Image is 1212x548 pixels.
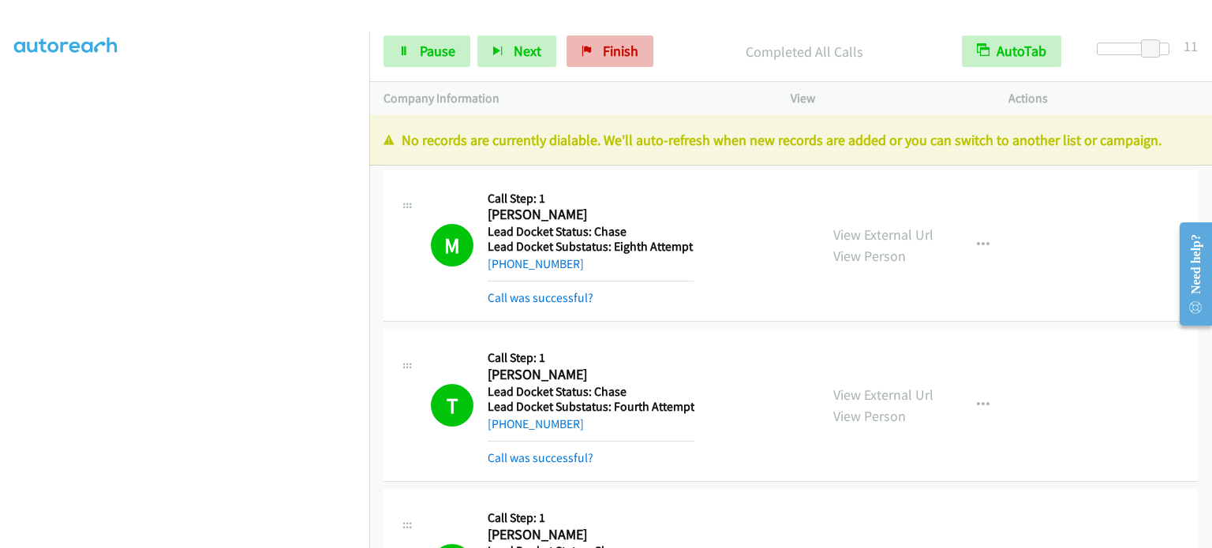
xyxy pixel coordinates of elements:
a: [PHONE_NUMBER] [488,416,584,431]
p: Actions [1008,89,1198,108]
a: View External Url [833,386,933,404]
button: Next [477,35,556,67]
iframe: Resource Center [1167,211,1212,337]
h5: Lead Docket Status: Chase [488,384,694,400]
a: [PHONE_NUMBER] [488,256,584,271]
span: Finish [603,42,638,60]
span: Pause [420,42,455,60]
h5: Lead Docket Substatus: Eighth Attempt [488,239,694,255]
span: Next [514,42,541,60]
a: Call was successful? [488,450,593,465]
a: Finish [567,35,653,67]
h5: Call Step: 1 [488,350,694,366]
h2: [PERSON_NAME] [488,366,694,384]
a: Pause [383,35,470,67]
a: View Person [833,247,906,265]
div: 11 [1184,35,1198,57]
h1: T [431,384,473,427]
h5: Lead Docket Substatus: Fourth Attempt [488,399,694,415]
a: Call was successful? [488,290,593,305]
a: View External Url [833,226,933,244]
h5: Call Step: 1 [488,510,694,526]
p: No records are currently dialable. We'll auto-refresh when new records are added or you can switc... [383,129,1198,151]
p: Company Information [383,89,762,108]
p: Completed All Calls [675,41,933,62]
a: View Person [833,407,906,425]
button: AutoTab [962,35,1061,67]
h5: Lead Docket Status: Chase [488,224,694,240]
h1: M [431,224,473,267]
h5: Call Step: 1 [488,191,694,207]
h2: [PERSON_NAME] [488,526,694,544]
p: View [791,89,980,108]
h2: [PERSON_NAME] [488,206,694,224]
